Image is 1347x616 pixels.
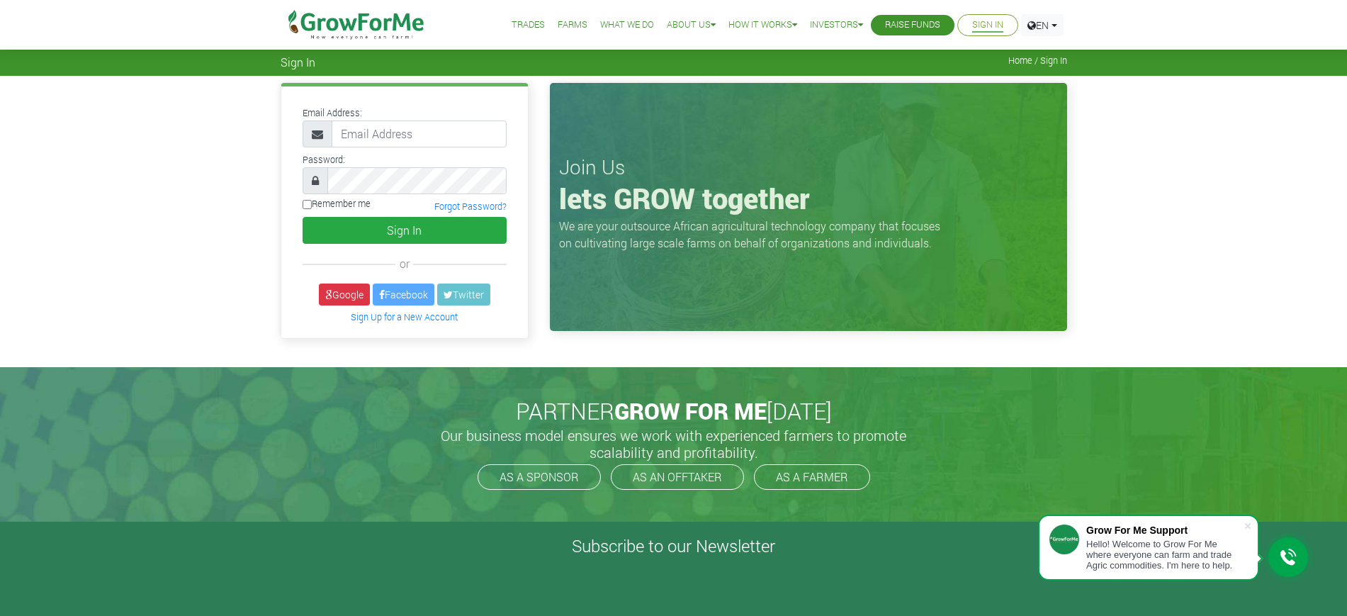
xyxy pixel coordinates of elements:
a: AS A SPONSOR [478,464,601,490]
a: AS A FARMER [754,464,870,490]
h4: Subscribe to our Newsletter [18,536,1329,556]
a: Farms [558,18,587,33]
a: Google [319,284,370,306]
a: Sign Up for a New Account [351,311,458,323]
span: GROW FOR ME [614,396,767,426]
a: What We Do [600,18,654,33]
a: About Us [667,18,716,33]
a: How it Works [728,18,797,33]
p: We are your outsource African agricultural technology company that focuses on cultivating large s... [559,218,949,252]
a: Raise Funds [885,18,940,33]
label: Email Address: [303,106,362,120]
label: Password: [303,153,345,167]
input: Email Address [332,121,507,147]
div: Hello! Welcome to Grow For Me where everyone can farm and trade Agric commodities. I'm here to help. [1086,539,1244,571]
span: Home / Sign In [1008,55,1067,66]
div: or [303,255,507,272]
a: AS AN OFFTAKER [611,464,744,490]
a: Forgot Password? [434,201,507,212]
button: Sign In [303,217,507,244]
h3: Join Us [559,155,1058,179]
h5: Our business model ensures we work with experienced farmers to promote scalability and profitabil... [426,427,922,461]
h2: PARTNER [DATE] [286,398,1061,425]
div: Grow For Me Support [1086,525,1244,536]
span: Sign In [281,55,315,69]
a: Investors [810,18,863,33]
label: Remember me [303,197,371,211]
input: Remember me [303,200,312,209]
a: Trades [512,18,545,33]
a: Sign In [972,18,1003,33]
h1: lets GROW together [559,181,1058,215]
a: EN [1021,14,1064,36]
